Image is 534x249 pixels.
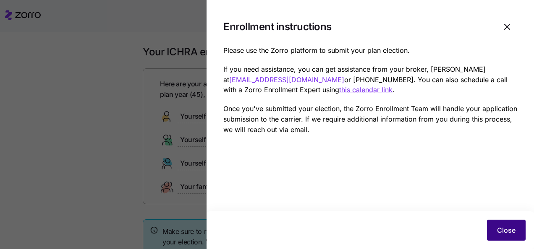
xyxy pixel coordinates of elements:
[223,104,517,135] p: Once you've submitted your election, the Zorro Enrollment Team will handle your application submi...
[223,64,517,95] p: If you need assistance, you can get assistance from your broker, [PERSON_NAME] at or [PHONE_NUMBE...
[223,45,517,56] p: Please use the Zorro platform to submit your plan election.
[497,225,516,235] span: Close
[339,86,393,94] a: this calendar link
[487,220,526,241] button: Close
[223,20,490,33] h1: Enrollment instructions
[229,75,344,84] a: [EMAIL_ADDRESS][DOMAIN_NAME]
